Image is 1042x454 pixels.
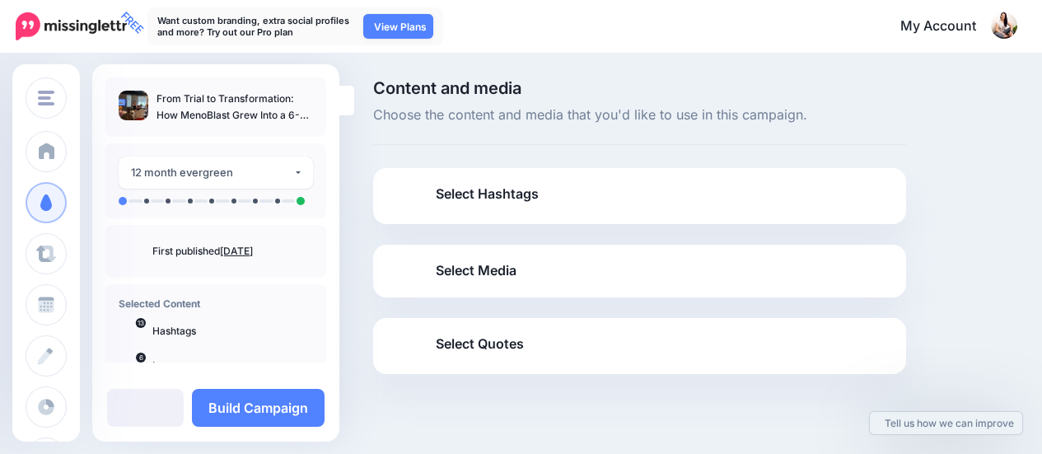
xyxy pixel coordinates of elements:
a: FREE [16,8,127,44]
p: From Trial to Transformation: How MenoBlast Grew Into a 6-Week Live Programme [157,91,313,124]
p: Images [152,358,313,373]
span: FREE [115,6,149,40]
span: Content and media [373,80,906,96]
button: 12 month evergreen [119,157,313,189]
a: View Plans [363,14,433,39]
span: Choose the content and media that you'd like to use in this campaign. [373,105,906,126]
span: 13 [136,318,146,328]
span: Select Hashtags [436,183,539,205]
div: 12 month evergreen [131,163,293,182]
span: Select Media [436,260,516,282]
h4: Selected Content [119,297,313,310]
span: Select Quotes [436,333,524,355]
a: My Account [884,7,1017,47]
a: Select Media [390,258,890,284]
p: First published [152,244,313,259]
img: Missinglettr [16,12,127,40]
p: Hashtags [152,324,313,339]
img: menu.png [38,91,54,105]
a: [DATE] [220,245,253,257]
span: 6 [136,353,146,363]
a: Select Hashtags [390,181,890,224]
img: dbd374e605d7a611245425fee98f64f6_thumb.jpg [119,91,148,120]
a: Tell us how we can improve [870,412,1022,434]
a: Select Quotes [390,331,890,374]
p: Want custom branding, extra social profiles and more? Try out our Pro plan [157,15,355,38]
